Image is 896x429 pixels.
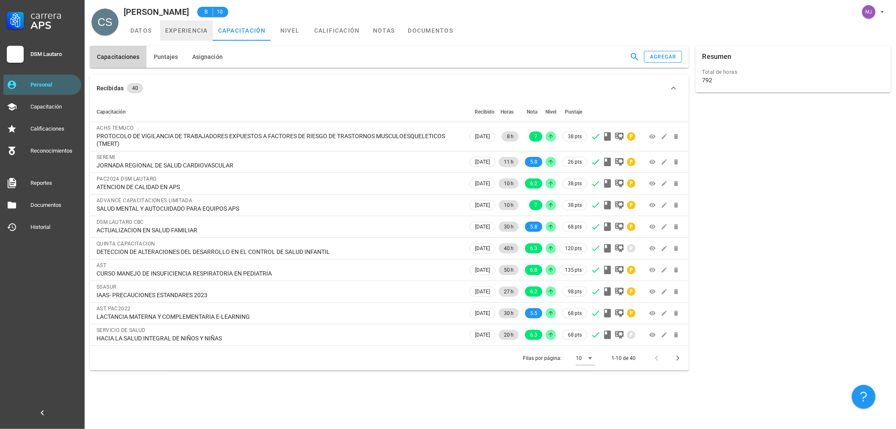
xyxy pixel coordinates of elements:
span: 40 h [504,243,514,253]
span: [DATE] [475,244,490,253]
div: Capacitación [30,103,78,110]
span: [DATE] [475,157,490,167]
a: Calificaciones [3,119,81,139]
div: Filas por página: [523,346,595,370]
span: 6.8 [530,265,537,275]
span: Puntaje [565,109,582,115]
span: Nivel [545,109,556,115]
span: Asignación [192,53,223,60]
div: APS [30,20,78,31]
div: DSM Lautaro [30,51,78,58]
span: 6.3 [530,330,537,340]
span: 6.2 [530,287,537,297]
span: 27 h [504,287,514,297]
button: Puntajes [147,46,185,68]
th: Puntaje [558,102,589,122]
span: DSM LAUTARO CBC [97,219,144,225]
span: 68 pts [568,223,582,231]
span: 30 h [504,222,514,232]
span: 20 h [504,330,514,340]
span: 120 pts [565,244,582,253]
span: 68 pts [568,331,582,339]
div: 10Filas por página: [576,351,595,365]
span: 6.3 [530,243,537,253]
div: 792 [702,76,713,84]
div: PROTOCOLO DE VIGILANCIA DE TRABAJADORES EXPUESTOS A FACTORES DE RIESGO DE TRASTORNOS MUSCULOESQUE... [97,132,461,148]
div: LACTANCIA MATERNA Y COMPLEMENTARIA E-LEARNING [97,313,461,320]
span: 7 [534,131,537,142]
span: 68 pts [568,309,582,318]
a: datos [122,20,160,41]
span: 7 [534,200,537,210]
th: Nota [520,102,544,122]
span: Nota [527,109,537,115]
span: Capacitación [97,109,126,115]
span: 38 pts [568,179,582,188]
div: SALUD MENTAL Y AUTOCUIDADO PARA EQUIPOS APS [97,205,461,212]
span: 30 h [504,308,514,318]
a: capacitación [213,20,271,41]
button: Asignación [185,46,230,68]
a: Documentos [3,195,81,215]
span: [DATE] [475,309,490,318]
a: Reconocimientos [3,141,81,161]
th: Nivel [544,102,558,122]
span: [DATE] [475,265,490,275]
a: experiencia [160,20,213,41]
span: 5.8 [530,157,537,167]
div: 1-10 de 40 [611,354,636,362]
a: Historial [3,217,81,237]
div: ACTUALIZACION EN SALUD FAMILIAR [97,226,461,234]
div: Historial [30,224,78,231]
span: 10 [216,8,223,16]
span: 11 h [504,157,514,167]
div: ATENCION DE CALIDAD EN APS [97,183,461,191]
span: 5.5 [530,308,537,318]
a: Personal [3,75,81,95]
span: Capacitaciones [97,53,140,60]
a: notas [365,20,403,41]
span: 38 pts [568,132,582,141]
span: ACHS TEMUCO [97,125,133,131]
div: Reconocimientos [30,148,78,154]
span: 98 pts [568,287,582,296]
span: 26 pts [568,158,582,166]
span: Recibido [475,109,495,115]
div: DETECCION DE ALTERACIONES DEL DESARROLLO EN EL CONTROL DE SALUD INFANTIL [97,248,461,256]
div: Total de horas [702,68,884,76]
span: [DATE] [475,222,490,231]
span: 40 [132,83,138,93]
span: SSASUR [97,284,116,290]
div: Calificaciones [30,125,78,132]
span: Horas [501,109,514,115]
span: [DATE] [475,287,490,296]
a: calificación [309,20,365,41]
div: [PERSON_NAME] [124,7,189,17]
span: ADVANCE CAPACITACIONES LIMITADA [97,198,192,203]
button: Página siguiente [670,351,686,366]
span: [DATE] [475,132,490,141]
div: Recibidas [97,84,124,93]
th: Recibido [468,102,497,122]
div: JORNADA REGIONAL DE SALUD CARDIOVASCULAR [97,162,461,169]
div: Carrera [30,10,78,20]
a: Reportes [3,173,81,193]
span: [DATE] [475,179,490,188]
div: HACIA LA SALUD INTEGRAL DE NIÑOS Y NIÑAS [97,334,461,342]
span: 5.8 [530,222,537,232]
th: Capacitación [90,102,468,122]
span: QUINTA CAPACITACION [97,241,155,247]
span: AST PAC2022 [97,306,130,312]
th: Horas [497,102,520,122]
span: [DATE] [475,201,490,210]
div: IAAS- PRECAUCIONES ESTANDARES 2023 [97,291,461,299]
div: 10 [576,354,582,362]
span: SEREMI [97,154,115,160]
div: Personal [30,81,78,88]
span: 38 pts [568,201,582,209]
span: SERVICIO DE SALUD [97,327,146,333]
span: 135 pts [565,266,582,274]
span: 10 h [504,200,514,210]
a: nivel [271,20,309,41]
div: avatar [862,5,876,19]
